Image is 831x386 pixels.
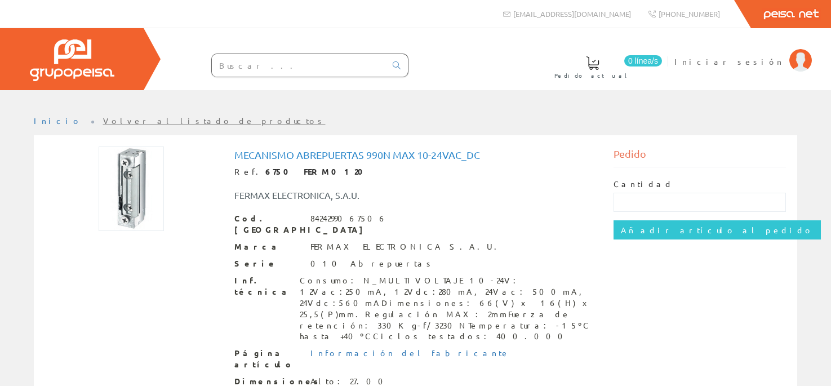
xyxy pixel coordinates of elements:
[30,39,114,81] img: Grupo Peisa
[234,149,597,161] h1: Mecanismo Abrepuertas 990n Max 10-24vac_dc
[234,275,291,298] span: Inf. técnica
[310,213,387,224] div: 8424299067506
[234,166,597,178] div: Ref.
[310,258,434,269] div: 010 Abrepuertas
[234,213,302,236] span: Cod. [GEOGRAPHIC_DATA]
[624,55,662,66] span: 0 línea/s
[674,56,784,67] span: Iniciar sesión
[513,9,631,19] span: [EMAIL_ADDRESS][DOMAIN_NAME]
[310,241,504,252] div: FERMAX ELECTRONICA S.A.U.
[614,147,786,167] div: Pedido
[234,348,302,370] span: Página artículo
[226,189,447,202] div: FERMAX ELECTRONICA, S.A.U.
[300,275,597,343] div: Consumo: N_MULTIVOLTAJE 10-24V: 12Vac:250mA, 12Vdc:280mA, 24Vac: 500mA, 24Vdc:560mADimensiones: 6...
[265,166,371,176] strong: 6750 FERM0120
[659,9,720,19] span: [PHONE_NUMBER]
[234,258,302,269] span: Serie
[99,147,164,231] img: Foto artículo Mecanismo Abrepuertas 990n Max 10-24vac_dc (115.8x150)
[614,220,821,239] input: Añadir artículo al pedido
[34,116,82,126] a: Inicio
[103,116,326,126] a: Volver al listado de productos
[212,54,386,77] input: Buscar ...
[234,241,302,252] span: Marca
[614,179,673,190] label: Cantidad
[310,348,510,358] a: Información del fabricante
[674,47,812,57] a: Iniciar sesión
[554,70,631,81] span: Pedido actual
